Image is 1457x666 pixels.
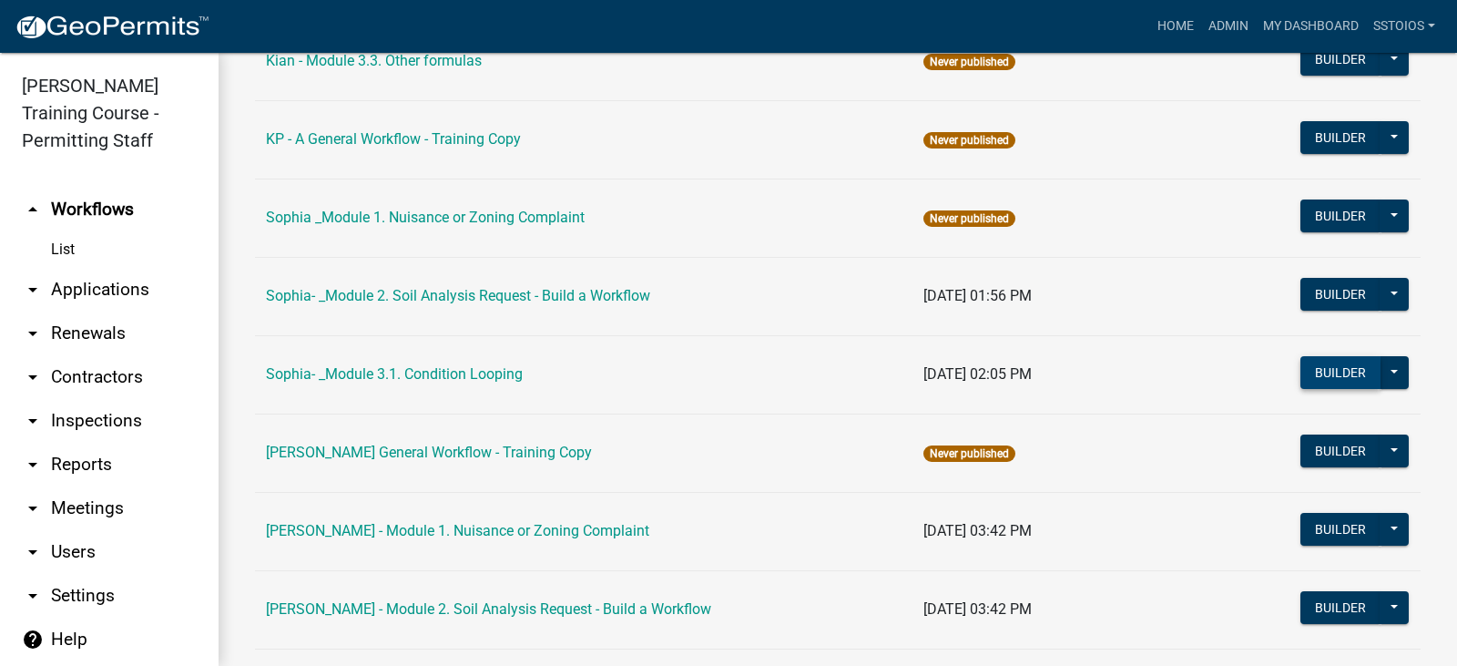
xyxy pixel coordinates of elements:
i: help [22,629,44,651]
a: Home [1150,9,1201,44]
span: [DATE] 03:42 PM [923,522,1032,539]
button: Builder [1300,513,1381,546]
a: Admin [1201,9,1256,44]
i: arrow_drop_down [22,366,44,388]
i: arrow_drop_down [22,410,44,432]
button: Builder [1300,200,1381,232]
a: KP - A General Workflow - Training Copy [266,130,521,148]
a: My Dashboard [1256,9,1366,44]
button: Builder [1300,121,1381,154]
a: Kian - Module 3.3. Other formulas [266,52,482,69]
i: arrow_drop_down [22,454,44,476]
i: arrow_drop_down [22,585,44,607]
span: [DATE] 01:56 PM [923,287,1032,304]
span: Never published [923,54,1015,70]
button: Builder [1300,43,1381,76]
span: Never published [923,132,1015,149]
button: Builder [1300,356,1381,389]
button: Builder [1300,591,1381,624]
span: [DATE] 02:05 PM [923,365,1032,383]
i: arrow_drop_down [22,541,44,563]
button: Builder [1300,278,1381,311]
a: [PERSON_NAME] General Workflow - Training Copy [266,444,592,461]
a: sstoios [1366,9,1442,44]
a: Sophia- _Module 3.1. Condition Looping [266,365,523,383]
span: Never published [923,210,1015,227]
button: Builder [1300,435,1381,467]
i: arrow_drop_down [22,497,44,519]
a: Sophia _Module 1. Nuisance or Zoning Complaint [266,209,585,226]
a: [PERSON_NAME] - Module 1. Nuisance or Zoning Complaint [266,522,649,539]
i: arrow_drop_down [22,279,44,301]
span: Never published [923,446,1015,462]
span: [DATE] 03:42 PM [923,600,1032,618]
a: Sophia- _Module 2. Soil Analysis Request - Build a Workflow [266,287,650,304]
a: [PERSON_NAME] - Module 2. Soil Analysis Request - Build a Workflow [266,600,711,618]
i: arrow_drop_up [22,199,44,220]
i: arrow_drop_down [22,323,44,344]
